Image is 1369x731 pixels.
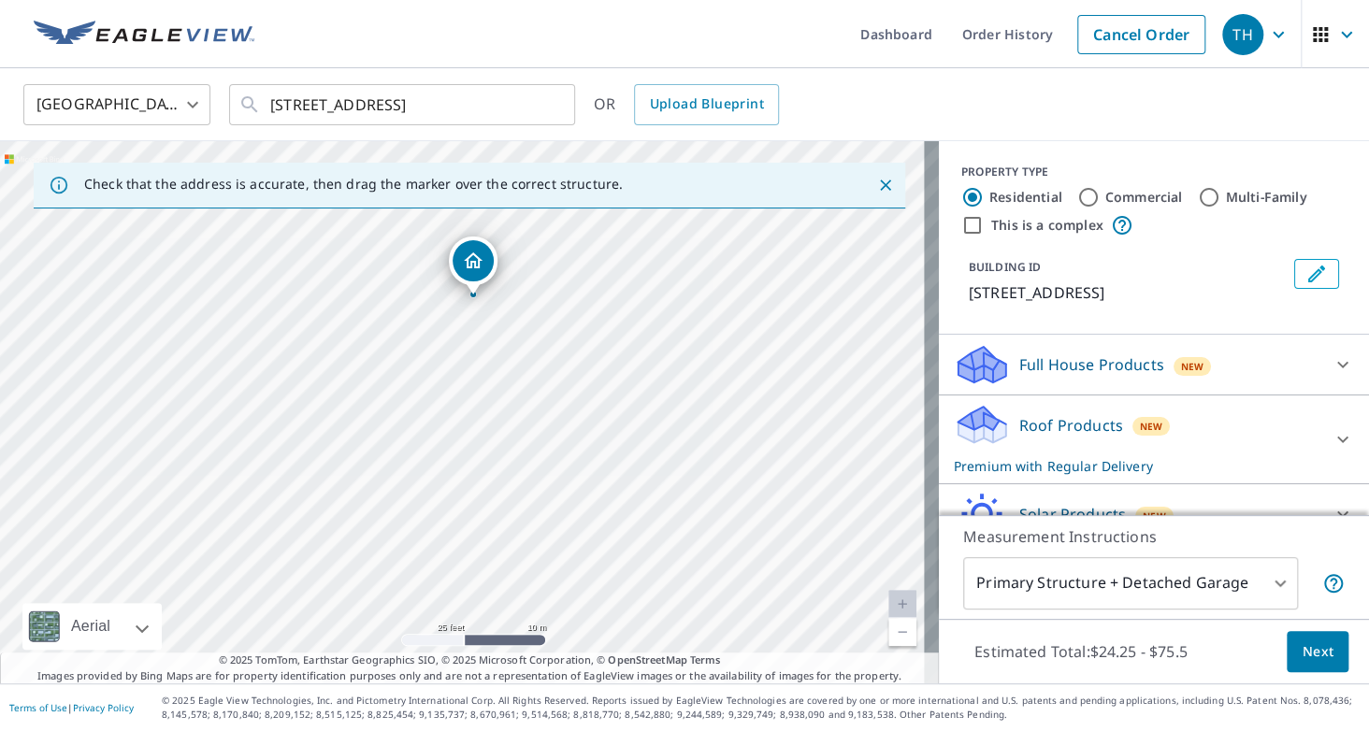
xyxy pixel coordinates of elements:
[23,79,210,131] div: [GEOGRAPHIC_DATA]
[219,652,721,668] span: © 2025 TomTom, Earthstar Geographics SIO, © 2025 Microsoft Corporation, ©
[888,618,916,646] a: Current Level 20, Zoom Out
[954,456,1320,476] p: Premium with Regular Delivery
[1322,572,1345,595] span: Your report will include the primary structure and a detached garage if one exists.
[270,79,537,131] input: Search by address or latitude-longitude
[959,631,1203,672] p: Estimated Total: $24.25 - $75.5
[954,492,1354,537] div: Solar ProductsNew
[969,259,1041,275] p: BUILDING ID
[65,603,116,650] div: Aerial
[22,603,162,650] div: Aerial
[963,525,1345,548] p: Measurement Instructions
[608,652,686,666] a: OpenStreetMap
[1287,631,1348,673] button: Next
[991,216,1103,235] label: This is a complex
[84,176,623,193] p: Check that the address is accurate, then drag the marker over the correct structure.
[649,93,763,116] span: Upload Blueprint
[690,652,721,666] a: Terms
[1019,503,1126,525] p: Solar Products
[954,403,1354,476] div: Roof ProductsNewPremium with Regular Delivery
[873,173,898,197] button: Close
[954,342,1354,387] div: Full House ProductsNew
[34,21,254,49] img: EV Logo
[1226,188,1307,207] label: Multi-Family
[1140,419,1163,434] span: New
[1105,188,1183,207] label: Commercial
[1294,259,1339,289] button: Edit building 1
[1181,359,1204,374] span: New
[73,701,134,714] a: Privacy Policy
[594,84,779,125] div: OR
[961,164,1347,180] div: PROPERTY TYPE
[634,84,778,125] a: Upload Blueprint
[1019,353,1164,376] p: Full House Products
[989,188,1062,207] label: Residential
[9,702,134,713] p: |
[969,281,1287,304] p: [STREET_ADDRESS]
[888,590,916,618] a: Current Level 20, Zoom In Disabled
[1143,509,1166,523] span: New
[9,701,67,714] a: Terms of Use
[449,236,497,294] div: Dropped pin, building 1, Residential property, 225 E 2nd Ave Wildwood, NJ 08260
[1077,15,1205,54] a: Cancel Order
[1019,414,1123,437] p: Roof Products
[1222,14,1263,55] div: TH
[162,694,1360,722] p: © 2025 Eagle View Technologies, Inc. and Pictometry International Corp. All Rights Reserved. Repo...
[1302,640,1333,664] span: Next
[963,557,1298,609] div: Primary Structure + Detached Garage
